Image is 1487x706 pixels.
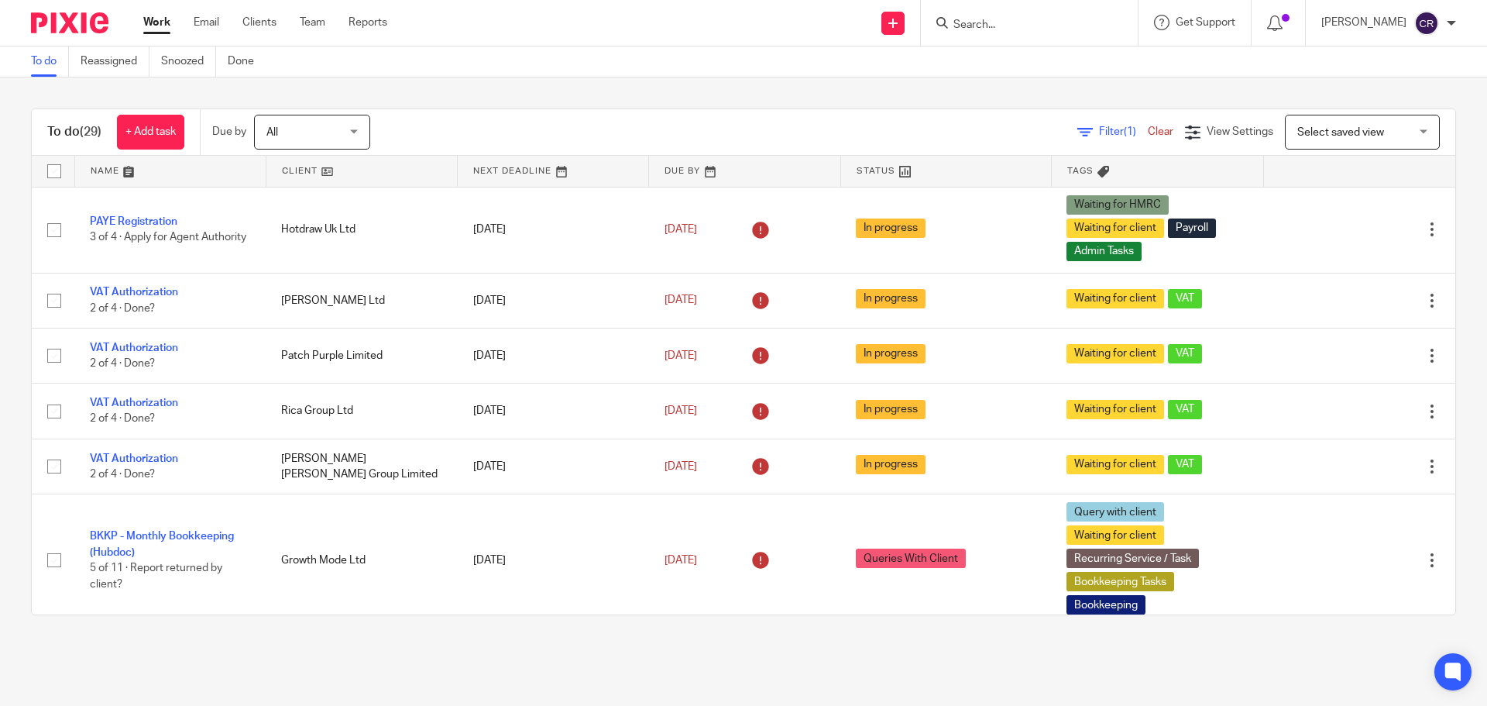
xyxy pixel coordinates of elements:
[856,549,966,568] span: Queries With Client
[90,216,177,227] a: PAYE Registration
[1124,126,1136,137] span: (1)
[1148,126,1173,137] a: Clear
[266,328,457,383] td: Patch Purple Limited
[458,384,649,439] td: [DATE]
[1168,344,1202,363] span: VAT
[1066,502,1164,522] span: Query with client
[665,461,697,472] span: [DATE]
[1066,549,1199,568] span: Recurring Service / Task
[1066,455,1164,474] span: Waiting for client
[1066,572,1174,591] span: Bookkeeping Tasks
[1066,195,1169,215] span: Waiting for HMRC
[81,46,149,77] a: Reassigned
[458,273,649,328] td: [DATE]
[1067,167,1094,175] span: Tags
[228,46,266,77] a: Done
[1207,126,1273,137] span: View Settings
[47,124,101,140] h1: To do
[90,531,234,557] a: BKKP - Monthly Bookkeeping (Hubdoc)
[665,295,697,306] span: [DATE]
[1099,126,1148,137] span: Filter
[1066,242,1142,261] span: Admin Tasks
[1414,11,1439,36] img: svg%3E
[458,494,649,627] td: [DATE]
[349,15,387,30] a: Reports
[90,453,178,464] a: VAT Authorization
[266,384,457,439] td: Rica Group Ltd
[1066,344,1164,363] span: Waiting for client
[1066,219,1164,238] span: Waiting for client
[1066,400,1164,419] span: Waiting for client
[143,15,170,30] a: Work
[665,350,697,361] span: [DATE]
[161,46,216,77] a: Snoozed
[90,358,155,369] span: 2 of 4 · Done?
[856,344,926,363] span: In progress
[1321,15,1406,30] p: [PERSON_NAME]
[1297,127,1384,138] span: Select saved view
[665,405,697,416] span: [DATE]
[194,15,219,30] a: Email
[458,328,649,383] td: [DATE]
[90,563,222,590] span: 5 of 11 · Report returned by client?
[90,469,155,480] span: 2 of 4 · Done?
[90,232,246,243] span: 3 of 4 · Apply for Agent Authority
[31,46,69,77] a: To do
[856,289,926,308] span: In progress
[117,115,184,150] a: + Add task
[1168,455,1202,474] span: VAT
[1168,289,1202,308] span: VAT
[90,343,178,353] a: VAT Authorization
[665,224,697,235] span: [DATE]
[90,287,178,298] a: VAT Authorization
[266,127,278,138] span: All
[90,414,155,425] span: 2 of 4 · Done?
[266,494,457,627] td: Growth Mode Ltd
[856,219,926,238] span: In progress
[856,455,926,474] span: In progress
[1066,525,1164,545] span: Waiting for client
[266,187,457,273] td: Hotdraw Uk Ltd
[665,555,697,566] span: [DATE]
[266,439,457,494] td: [PERSON_NAME] [PERSON_NAME] Group Limited
[1176,17,1235,28] span: Get Support
[90,398,178,408] a: VAT Authorization
[1168,219,1216,238] span: Payroll
[458,187,649,273] td: [DATE]
[242,15,276,30] a: Clients
[1168,400,1202,419] span: VAT
[31,12,108,33] img: Pixie
[300,15,325,30] a: Team
[458,439,649,494] td: [DATE]
[952,19,1091,33] input: Search
[856,400,926,419] span: In progress
[1066,289,1164,308] span: Waiting for client
[266,273,457,328] td: [PERSON_NAME] Ltd
[90,303,155,314] span: 2 of 4 · Done?
[80,126,101,138] span: (29)
[212,124,246,139] p: Due by
[1066,595,1145,615] span: Bookkeeping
